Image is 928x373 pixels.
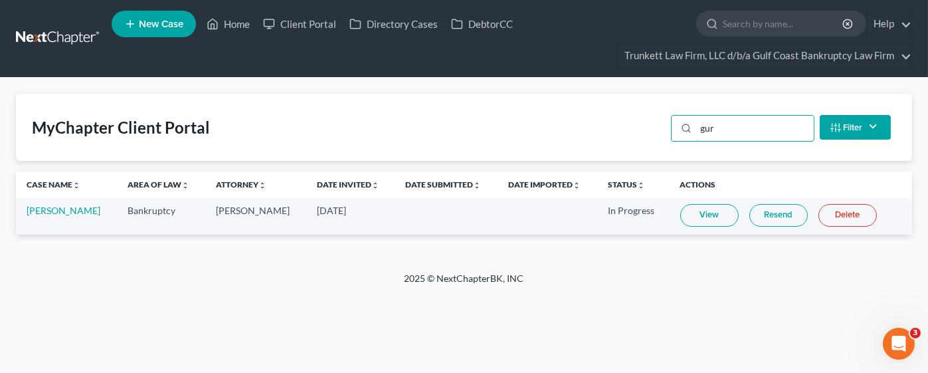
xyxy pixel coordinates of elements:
[573,182,581,189] i: unfold_more
[317,205,346,216] span: [DATE]
[867,12,911,36] a: Help
[637,182,645,189] i: unfold_more
[696,116,814,141] input: Search...
[72,182,80,189] i: unfold_more
[508,180,581,189] a: Date Importedunfold_more
[749,204,808,227] a: Resend
[371,182,379,189] i: unfold_more
[405,180,481,189] a: Date Submittedunfold_more
[258,182,266,189] i: unfold_more
[608,180,645,189] a: Statusunfold_more
[205,198,306,235] td: [PERSON_NAME]
[444,12,519,36] a: DebtorCC
[883,328,915,360] iframe: Intercom live chat
[618,44,911,68] a: Trunkett Law Firm, LLC d/b/a Gulf Coast Bankruptcy Law Firm
[670,172,912,198] th: Actions
[86,272,843,296] div: 2025 © NextChapterBK, INC
[317,180,379,189] a: Date Invitedunfold_more
[181,182,189,189] i: unfold_more
[27,205,100,216] a: [PERSON_NAME]
[343,12,444,36] a: Directory Cases
[256,12,343,36] a: Client Portal
[216,180,266,189] a: Attorneyunfold_more
[27,180,80,189] a: Case Nameunfold_more
[680,204,739,227] a: View
[910,328,921,338] span: 3
[723,11,844,36] input: Search by name...
[820,115,891,140] button: Filter
[117,198,205,235] td: Bankruptcy
[473,182,481,189] i: unfold_more
[128,180,189,189] a: Area of Lawunfold_more
[200,12,256,36] a: Home
[597,198,669,235] td: In Progress
[818,204,877,227] a: Delete
[32,117,210,138] div: MyChapter Client Portal
[139,19,183,29] span: New Case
